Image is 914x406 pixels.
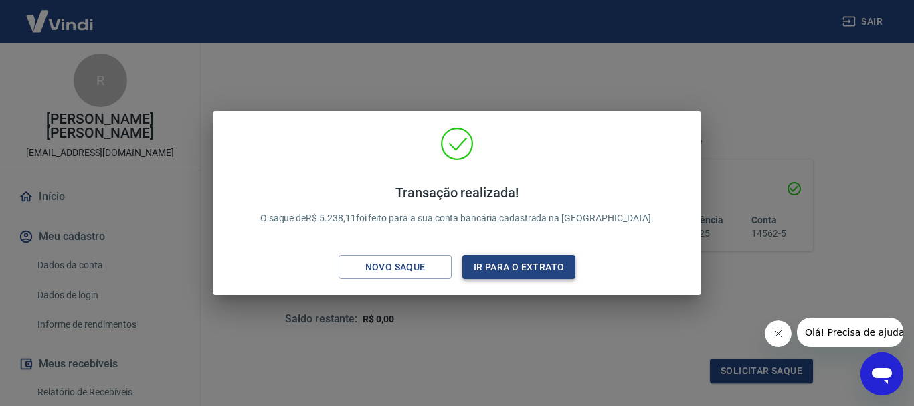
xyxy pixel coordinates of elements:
iframe: Botão para abrir a janela de mensagens [860,352,903,395]
button: Ir para o extrato [462,255,575,280]
button: Novo saque [339,255,452,280]
div: Novo saque [349,259,442,276]
h4: Transação realizada! [260,185,654,201]
iframe: Fechar mensagem [765,320,792,347]
span: Olá! Precisa de ajuda? [8,9,112,20]
iframe: Mensagem da empresa [797,318,903,347]
p: O saque de R$ 5.238,11 foi feito para a sua conta bancária cadastrada na [GEOGRAPHIC_DATA]. [260,185,654,225]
